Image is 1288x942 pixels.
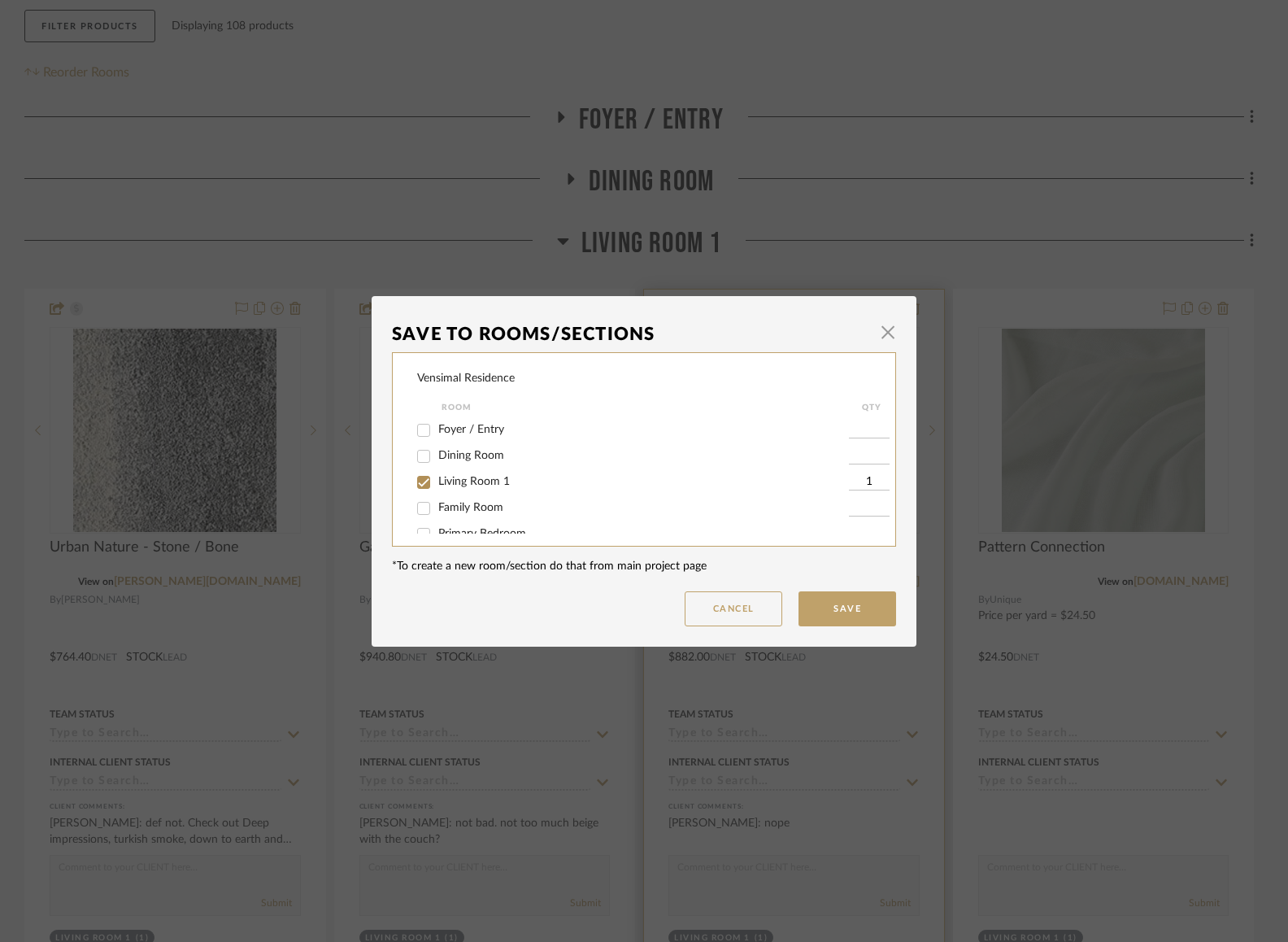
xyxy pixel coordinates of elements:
[392,316,896,352] dialog-header: Save To Rooms/Sections
[392,316,872,352] div: Save To Rooms/Sections
[798,591,896,626] button: Save
[438,502,503,513] span: Family Room
[438,476,510,487] span: Living Room 1
[438,528,526,539] span: Primary Bedroom
[685,591,782,626] button: Cancel
[438,424,504,435] span: Foyer / Entry
[442,398,849,417] div: Room
[872,316,904,349] button: Close
[392,558,896,575] div: *To create a new room/section do that from main project page
[417,370,515,387] div: Vensimal Residence
[438,450,504,461] span: Dining Room
[849,398,894,417] div: QTY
